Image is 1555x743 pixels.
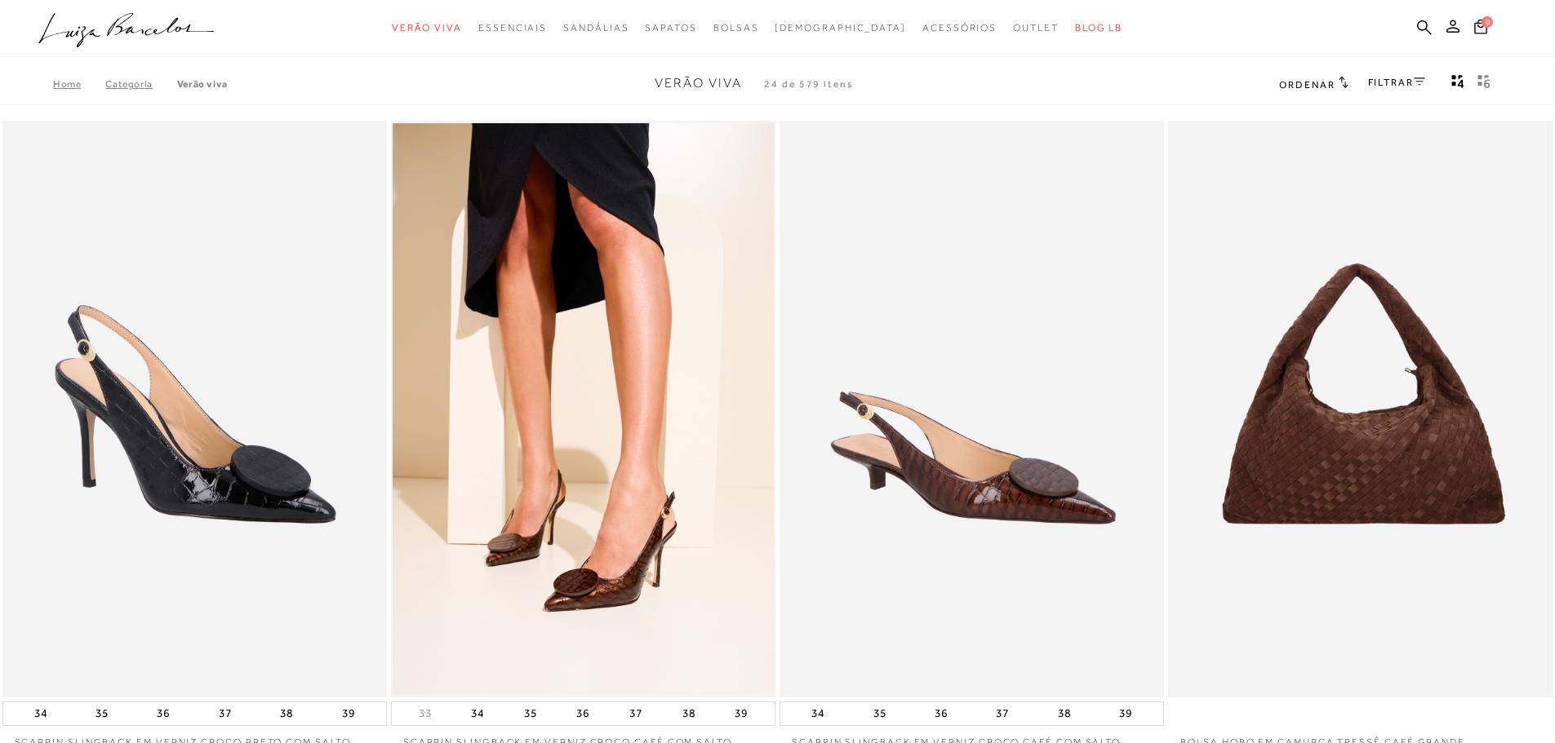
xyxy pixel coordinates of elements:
a: noSubCategoriesText [922,13,997,43]
img: SCARPIN SLINGBACK EM VERNIZ CROCO PRETO COM SALTO ALTO [4,123,385,695]
span: Outlet [1013,22,1059,33]
button: 35 [519,702,542,725]
span: BLOG LB [1075,22,1122,33]
button: 34 [466,702,489,725]
img: SCARPIN SLINGBACK EM VERNIZ CROCO CAFÉ COM SALTO BAIXO [781,123,1162,695]
a: BLOG LB [1075,13,1122,43]
span: Verão Viva [392,22,462,33]
button: 37 [624,702,647,725]
span: Verão Viva [655,76,742,91]
span: Ordenar [1279,79,1335,91]
a: noSubCategoriesText [1013,13,1059,43]
button: 0 [1469,18,1492,40]
button: 34 [29,702,52,725]
a: Home [53,78,105,90]
img: BOLSA HOBO EM CAMURÇA TRESSÊ CAFÉ GRANDE [1170,123,1551,695]
span: Sapatos [645,22,696,33]
a: noSubCategoriesText [478,13,547,43]
button: 37 [214,702,237,725]
a: FILTRAR [1368,77,1425,88]
button: 39 [730,702,753,725]
button: 39 [337,702,360,725]
a: SCARPIN SLINGBACK EM VERNIZ CROCO CAFÉ COM SALTO BAIXO SCARPIN SLINGBACK EM VERNIZ CROCO CAFÉ COM... [781,123,1162,695]
button: 38 [678,702,700,725]
span: Bolsas [713,22,759,33]
span: [DEMOGRAPHIC_DATA] [775,22,906,33]
button: 33 [414,705,437,721]
span: Acessórios [922,22,997,33]
button: 38 [275,702,298,725]
a: Verão Viva [177,78,228,90]
button: 35 [91,702,113,725]
img: SCARPIN SLINGBACK EM VERNIZ CROCO CAFÉ COM SALTO ALTO [393,123,774,695]
span: Essenciais [478,22,547,33]
button: gridText6Desc [1473,73,1495,95]
a: SCARPIN SLINGBACK EM VERNIZ CROCO PRETO COM SALTO ALTO SCARPIN SLINGBACK EM VERNIZ CROCO PRETO CO... [4,123,385,695]
button: 36 [152,702,175,725]
button: 37 [991,702,1014,725]
button: 36 [930,702,953,725]
a: Categoria [105,78,176,90]
a: noSubCategoriesText [713,13,759,43]
button: Mostrar 4 produtos por linha [1446,73,1469,95]
span: Sandálias [563,22,629,33]
button: 38 [1053,702,1076,725]
a: SCARPIN SLINGBACK EM VERNIZ CROCO CAFÉ COM SALTO ALTO SCARPIN SLINGBACK EM VERNIZ CROCO CAFÉ COM ... [393,123,774,695]
a: BOLSA HOBO EM CAMURÇA TRESSÊ CAFÉ GRANDE BOLSA HOBO EM CAMURÇA TRESSÊ CAFÉ GRANDE [1170,123,1551,695]
span: 24 de 579 itens [764,78,854,90]
button: 39 [1114,702,1137,725]
a: noSubCategoriesText [775,13,906,43]
a: noSubCategoriesText [645,13,696,43]
button: 34 [806,702,829,725]
a: noSubCategoriesText [563,13,629,43]
button: 35 [869,702,891,725]
span: 0 [1482,16,1493,28]
button: 36 [571,702,594,725]
a: noSubCategoriesText [392,13,462,43]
